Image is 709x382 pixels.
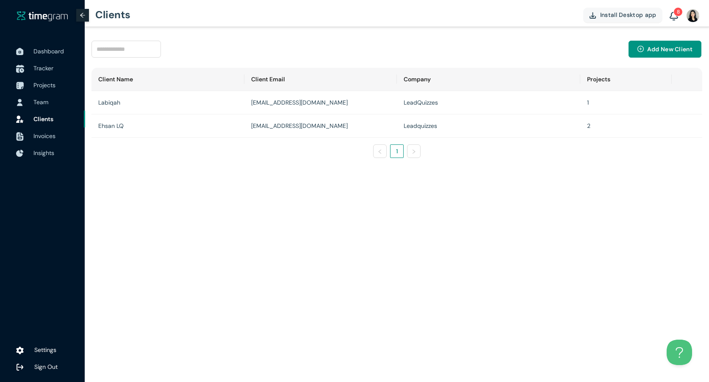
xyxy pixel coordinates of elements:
span: plus-circle [637,46,644,53]
img: DashboardIcon [16,48,24,55]
a: 1 [391,145,403,158]
span: Tracker [33,64,53,72]
button: plus-circleAdd New Client [629,41,701,58]
td: [EMAIL_ADDRESS][DOMAIN_NAME] [244,114,397,138]
span: left [377,149,382,154]
th: Client Email [244,68,397,91]
span: 8 [677,8,680,15]
button: Install Desktop app [583,8,662,22]
button: right [407,144,421,158]
span: right [411,149,416,154]
img: settings.78e04af822cf15d41b38c81147b09f22.svg [16,346,24,355]
li: Next Page [407,144,421,158]
img: InsightsIcon [16,149,24,157]
img: InvoiceIcon [16,116,24,123]
span: Clients [33,115,53,123]
img: InvoiceIcon [16,132,24,141]
span: Install Desktop app [600,10,656,19]
span: Invoices [33,132,55,140]
div: Ehsan LQ [98,121,238,130]
img: DownloadApp [590,12,596,19]
img: logOut.ca60ddd252d7bab9102ea2608abe0238.svg [16,363,24,371]
span: Sign Out [34,363,58,371]
img: UserIcon [16,99,24,106]
img: UserIcon [687,9,699,22]
div: Labiqah [98,98,238,107]
span: Dashboard [33,47,64,55]
span: Add New Client [647,44,692,54]
td: LeadQuizzes [397,91,580,114]
h1: Clients [95,2,130,28]
span: arrow-left [80,12,86,18]
button: left [373,144,387,158]
img: TimeTrackerIcon [16,64,24,73]
img: timegram [17,11,68,21]
th: Company [397,68,580,91]
span: Insights [33,149,54,157]
li: 1 [390,144,404,158]
td: [EMAIL_ADDRESS][DOMAIN_NAME] [244,91,397,114]
span: 1 [587,99,589,106]
th: Client Name [91,68,244,91]
img: BellIcon [670,12,678,21]
span: Projects [33,81,55,89]
span: 2 [587,122,590,130]
li: Previous Page [373,144,387,158]
th: Projects [580,68,672,91]
a: timegram [17,11,68,22]
span: Team [33,98,48,106]
iframe: Toggle Customer Support [667,340,692,365]
img: ProjectIcon [16,82,24,89]
span: Settings [34,346,56,354]
td: Leadquizzes [397,114,580,138]
sup: 8 [674,8,682,16]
